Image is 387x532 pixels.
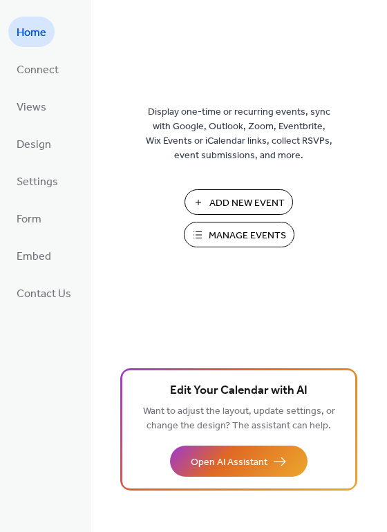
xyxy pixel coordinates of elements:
span: Form [17,209,41,231]
span: Settings [17,171,58,193]
span: Views [17,97,46,119]
a: Connect [8,54,67,84]
span: Contact Us [17,283,71,305]
button: Add New Event [185,189,293,215]
a: Settings [8,166,66,196]
button: Manage Events [184,222,294,247]
button: Open AI Assistant [170,446,308,477]
span: Open AI Assistant [191,455,267,470]
a: Views [8,91,55,122]
span: Design [17,134,51,156]
a: Design [8,129,59,159]
a: Form [8,203,50,234]
span: Add New Event [209,196,285,211]
span: Want to adjust the layout, update settings, or change the design? The assistant can help. [143,402,335,435]
span: Home [17,22,46,44]
span: Connect [17,59,59,82]
span: Embed [17,246,51,268]
a: Home [8,17,55,47]
span: Edit Your Calendar with AI [170,381,308,401]
span: Manage Events [209,229,286,243]
a: Embed [8,240,59,271]
a: Contact Us [8,278,79,308]
span: Display one-time or recurring events, sync with Google, Outlook, Zoom, Eventbrite, Wix Events or ... [146,105,332,163]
